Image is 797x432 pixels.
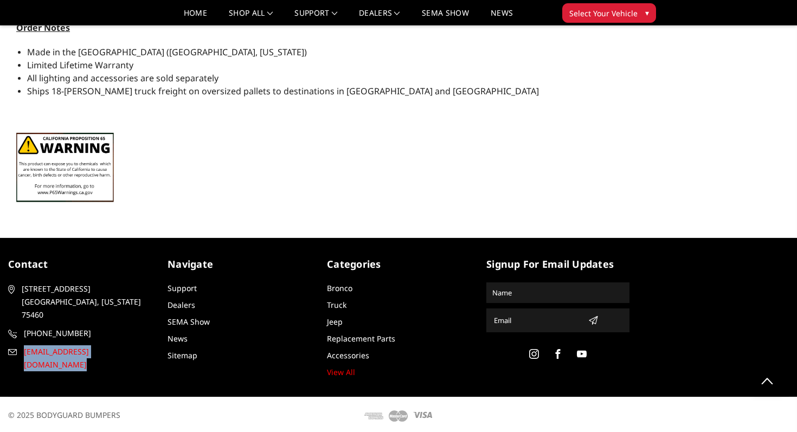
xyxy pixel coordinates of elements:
a: Click to Top [754,367,781,394]
input: Name [488,284,628,301]
a: SEMA Show [422,9,469,25]
a: Support [168,283,197,293]
a: [EMAIL_ADDRESS][DOMAIN_NAME] [8,345,151,371]
a: News [168,333,188,344]
h5: signup for email updates [486,257,629,272]
h5: contact [8,257,151,272]
span: ▾ [645,7,649,18]
a: Sitemap [168,350,197,360]
a: Bronco [327,283,352,293]
a: [PHONE_NUMBER] [8,327,151,340]
h5: Navigate [168,257,311,272]
span: [STREET_ADDRESS] [GEOGRAPHIC_DATA], [US_STATE] 75460 [22,282,147,321]
a: View All [327,367,355,377]
span: © 2025 BODYGUARD BUMPERS [8,410,120,420]
button: Select Your Vehicle [562,3,656,23]
span: Made in the [GEOGRAPHIC_DATA] ([GEOGRAPHIC_DATA], [US_STATE]) [27,46,307,58]
a: SEMA Show [168,317,210,327]
span: [EMAIL_ADDRESS][DOMAIN_NAME] [24,345,150,371]
span: All lighting and accessories are sold separately [27,72,218,84]
a: Dealers [359,9,400,25]
a: Home [184,9,207,25]
span: Select Your Vehicle [569,8,638,19]
span: Limited Lifetime Warranty [27,59,133,71]
a: Accessories [327,350,369,360]
a: Support [294,9,337,25]
span: Order Notes [16,22,70,34]
a: Truck [327,300,346,310]
input: Email [490,312,584,329]
a: News [491,9,513,25]
a: Jeep [327,317,343,327]
h5: Categories [327,257,470,272]
span: [PHONE_NUMBER] [24,327,150,340]
a: Dealers [168,300,195,310]
span: Ships 18-[PERSON_NAME] truck freight on oversized pallets to destinations in [GEOGRAPHIC_DATA] an... [27,85,539,97]
a: Replacement Parts [327,333,395,344]
a: shop all [229,9,273,25]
